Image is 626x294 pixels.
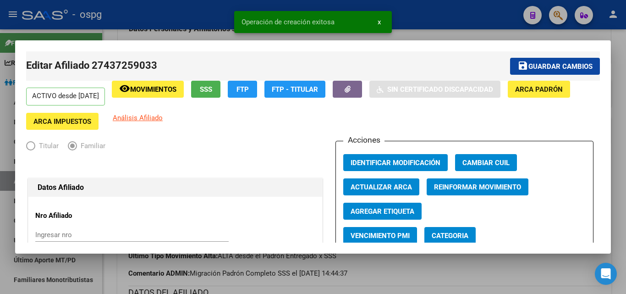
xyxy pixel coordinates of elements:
[434,183,521,191] span: Reinformar Movimiento
[77,141,105,151] span: Familiar
[351,232,410,240] span: Vencimiento PMI
[424,227,476,244] button: Categoria
[528,62,593,71] span: Guardar cambios
[351,183,412,191] span: Actualizar ARCA
[119,83,130,94] mat-icon: remove_red_eye
[228,81,257,98] button: FTP
[200,85,212,94] span: SSS
[113,114,163,122] span: Análisis Afiliado
[595,263,617,285] div: Open Intercom Messenger
[272,85,318,94] span: FTP - Titular
[26,144,115,152] mat-radio-group: Elija una opción
[242,17,335,27] span: Operación de creación exitosa
[510,58,600,75] button: Guardar cambios
[35,211,119,221] p: Nro Afiliado
[432,232,468,240] span: Categoria
[130,85,176,94] span: Movimientos
[236,85,249,94] span: FTP
[112,81,184,98] button: Movimientos
[370,14,388,30] button: x
[517,60,528,71] mat-icon: save
[515,85,563,94] span: ARCA Padrón
[343,203,422,220] button: Agregar Etiqueta
[508,81,570,98] button: ARCA Padrón
[378,18,381,26] span: x
[343,178,419,195] button: Actualizar ARCA
[369,81,500,98] button: Sin Certificado Discapacidad
[387,85,493,94] span: Sin Certificado Discapacidad
[26,60,157,71] span: Editar Afiliado 27437259033
[455,154,517,171] button: Cambiar CUIL
[462,159,510,167] span: Cambiar CUIL
[38,182,313,193] h1: Datos Afiliado
[427,178,528,195] button: Reinformar Movimiento
[26,88,105,105] p: ACTIVO desde [DATE]
[343,134,384,146] h3: Acciones
[26,113,99,130] button: ARCA Impuestos
[33,117,91,126] span: ARCA Impuestos
[343,227,417,244] button: Vencimiento PMI
[351,159,440,167] span: Identificar Modificación
[35,141,59,151] span: Titular
[343,154,448,171] button: Identificar Modificación
[264,81,325,98] button: FTP - Titular
[351,207,414,216] span: Agregar Etiqueta
[191,81,220,98] button: SSS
